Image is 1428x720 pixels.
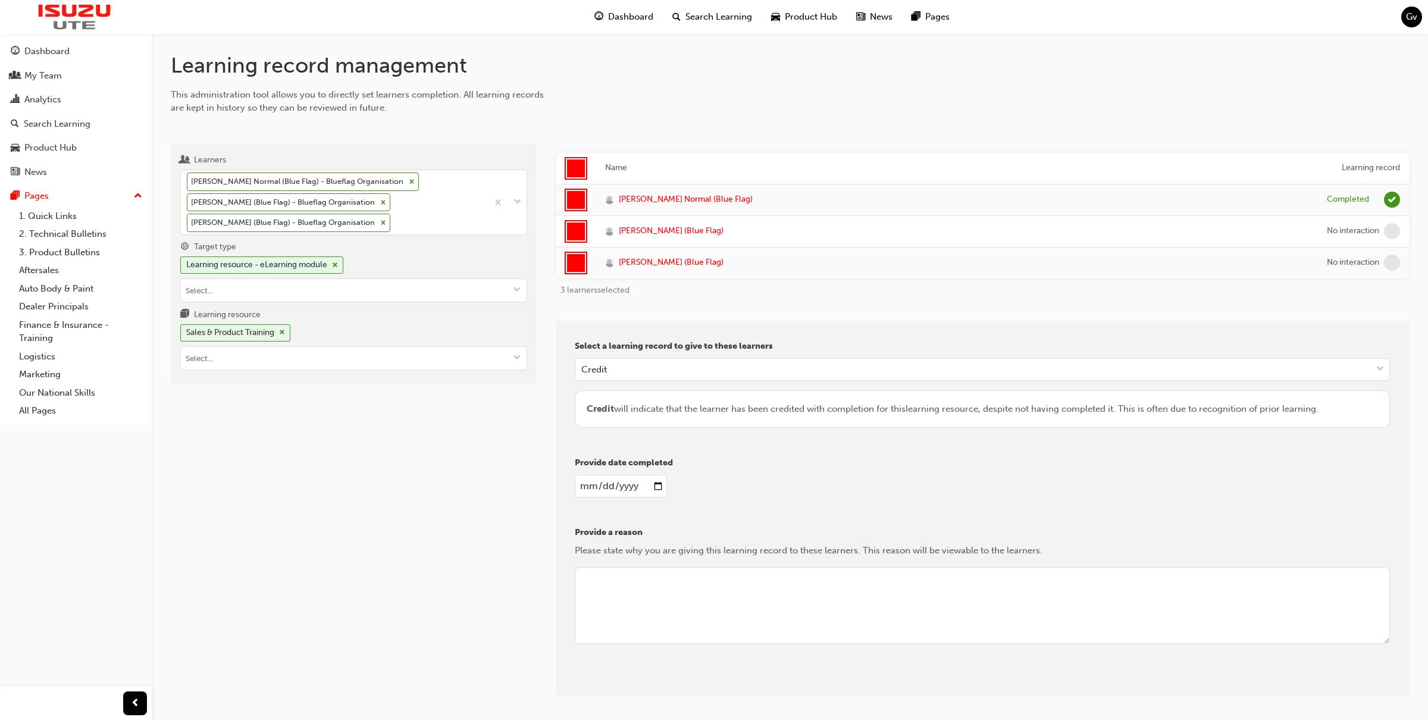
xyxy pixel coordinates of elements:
[131,696,140,711] span: prev-icon
[24,141,77,155] div: Product Hub
[14,348,147,366] a: Logistics
[14,261,147,280] a: Aftersales
[14,384,147,402] a: Our National Skills
[1327,161,1400,175] div: Learning record
[14,365,147,384] a: Marketing
[180,309,189,320] span: learningresource-icon
[596,153,1318,184] th: Name
[187,194,377,211] div: [PERSON_NAME] (Blue Flag) - Blueflag Organisation
[24,117,90,131] div: Search Learning
[186,258,327,272] div: Learning resource - eLearning module
[11,167,20,178] span: news-icon
[180,155,189,166] span: users-icon
[5,40,147,62] a: Dashboard
[925,10,950,24] span: Pages
[393,217,394,227] input: Learners[PERSON_NAME] Normal (Blue Flag) - Blueflag Organisation[PERSON_NAME] (Blue Flag) - Bluef...
[771,10,780,24] span: car-icon
[194,241,236,253] div: Target type
[11,46,20,57] span: guage-icon
[11,191,20,202] span: pages-icon
[1406,10,1417,24] span: Gv
[14,402,147,420] a: All Pages
[171,52,1409,79] h1: Learning record management
[279,329,285,336] span: cross-icon
[11,119,19,130] span: search-icon
[856,10,865,24] span: news-icon
[181,347,527,370] input: Learning resourceSales & Product Trainingcross-icontoggle menu
[575,340,1390,353] p: Select a learning record to give to these learners
[605,224,1309,238] a: [PERSON_NAME] (Blue Flag)
[912,10,920,24] span: pages-icon
[5,89,147,111] a: Analytics
[508,347,527,370] button: toggle menu
[870,10,892,24] span: News
[847,5,902,29] a: news-iconNews
[605,193,1309,206] a: [PERSON_NAME] Normal (Blue Flag)
[575,526,1390,540] p: Provide a reason
[5,185,147,207] button: Pages
[1327,226,1379,237] div: No interaction
[24,189,49,203] div: Pages
[5,137,147,159] a: Product Hub
[171,88,558,115] div: This administration tool allows you to directly set learners completion. All learning records are...
[187,214,377,231] div: [PERSON_NAME] (Blue Flag) - Blueflag Organisation
[581,362,607,376] div: Credit
[14,225,147,243] a: 2. Technical Bulletins
[194,154,226,166] div: Learners
[5,38,147,185] button: DashboardMy TeamAnalyticsSearch LearningProduct HubNews
[619,224,724,238] span: [PERSON_NAME] (Blue Flag)
[5,113,147,135] a: Search Learning
[1327,257,1379,268] div: No interaction
[594,10,603,24] span: guage-icon
[14,207,147,226] a: 1. Quick Links
[181,279,527,302] input: Target typeLearning resource - eLearning modulecross-icontoggle menu
[1376,362,1385,377] span: down-icon
[24,93,61,107] div: Analytics
[11,143,20,154] span: car-icon
[134,189,142,204] span: up-icon
[560,285,630,295] span: 3 learners selected
[513,286,521,296] span: down-icon
[513,353,521,364] span: down-icon
[194,309,261,321] div: Learning resource
[1384,223,1400,239] span: learningRecordVerb_NONE-icon
[575,475,667,497] input: enter a date
[605,256,1309,270] a: [PERSON_NAME] (Blue Flag)
[587,402,1377,416] div: will indicate that the learner has been credited with completion for this learning resource , des...
[14,298,147,316] a: Dealer Principals
[1401,7,1422,27] button: Gv
[5,65,147,87] a: My Team
[762,5,847,29] a: car-iconProduct Hub
[14,243,147,262] a: 3. Product Bulletins
[508,279,527,302] button: toggle menu
[1384,192,1400,208] span: learningRecordVerb_COMPLETE-icon
[24,165,47,179] div: News
[187,173,405,190] div: [PERSON_NAME] Normal (Blue Flag) - Blueflag Organisation
[685,10,752,24] span: Search Learning
[619,193,753,206] span: [PERSON_NAME] Normal (Blue Flag)
[608,10,653,24] span: Dashboard
[332,262,338,269] span: cross-icon
[585,5,663,29] a: guage-iconDashboard
[14,280,147,298] a: Auto Body & Paint
[11,95,20,105] span: chart-icon
[180,242,189,253] span: target-icon
[6,4,143,30] img: dingo
[186,326,274,340] div: Sales & Product Training
[14,316,147,348] a: Finance & Insurance - Training
[1327,194,1369,205] div: Completed
[1384,255,1400,271] span: learningRecordVerb_NONE-icon
[513,195,522,210] span: down-icon
[902,5,959,29] a: pages-iconPages
[24,45,70,58] div: Dashboard
[663,5,762,29] a: search-iconSearch Learning
[24,69,62,83] div: My Team
[785,10,837,24] span: Product Hub
[587,403,614,414] span: Credit
[672,10,681,24] span: search-icon
[11,71,20,82] span: people-icon
[575,545,1042,556] span: Please state why you are giving this learning record to these learners. This reason will be viewa...
[575,456,1390,470] p: Provide date completed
